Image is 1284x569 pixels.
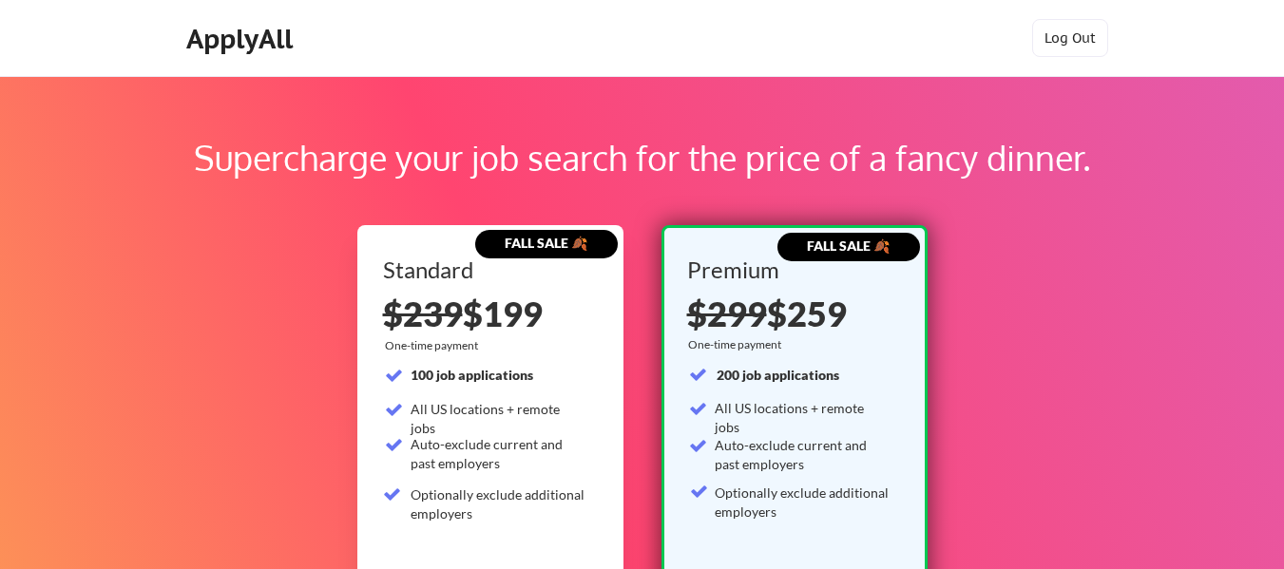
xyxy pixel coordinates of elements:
div: ApplyAll [186,23,298,55]
div: Auto-exclude current and past employers [715,436,891,473]
strong: FALL SALE 🍂 [807,237,890,254]
strong: FALL SALE 🍂 [505,235,587,251]
div: Optionally exclude additional employers [411,485,586,522]
div: All US locations + remote jobs [715,399,891,436]
div: All US locations + remote jobs [411,400,586,437]
s: $299 [687,293,767,334]
div: Auto-exclude current and past employers [411,435,586,472]
div: Optionally exclude additional employers [715,484,891,521]
div: Standard [383,258,591,281]
div: One-time payment [688,337,787,352]
div: Supercharge your job search for the price of a fancy dinner. [122,132,1162,183]
div: $199 [383,296,598,331]
strong: 100 job applications [411,367,533,383]
div: One-time payment [385,338,484,353]
s: $239 [383,293,463,334]
button: Log Out [1032,19,1108,57]
div: Premium [687,258,895,281]
strong: 200 job applications [717,367,839,383]
div: $259 [687,296,895,331]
